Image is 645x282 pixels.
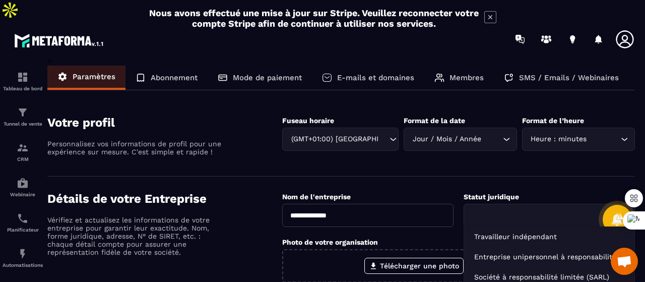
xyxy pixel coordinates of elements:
div: Search for option [522,128,635,151]
a: formationformationCRM [3,134,43,170]
p: Vérifiez et actualisez les informations de votre entreprise pour garantir leur exactitude. Nom, f... [47,216,224,256]
p: Paramètres [73,72,115,81]
input: Search for option [483,134,500,145]
a: formationformationTunnel de vente [3,99,43,134]
p: Tunnel de vente [3,121,43,127]
label: Nom de l'entreprise [282,193,351,201]
p: E-mails et domaines [337,73,414,82]
input: Search for option [589,134,618,145]
span: Heure : minutes [529,134,589,145]
a: schedulerschedulerPlanificateur [3,205,43,240]
span: (GMT+01:00) [GEOGRAPHIC_DATA] [289,134,379,145]
img: automations [17,248,29,260]
a: formationformationTableau de bord [3,64,43,99]
img: scheduler [17,212,29,224]
p: Mode de paiement [233,73,302,82]
div: Search for option [404,128,517,151]
img: logo [14,31,105,49]
p: Personnalisez vos informations de profil pour une expérience sur mesure. C'est simple et rapide ! [47,140,224,156]
label: Télécharger une photo [364,258,464,274]
a: Ouvrir le chat [611,248,638,275]
p: CRM [3,156,43,162]
span: Jour / Mois / Année [410,134,483,145]
p: Automatisations [3,262,43,268]
label: Fuseau horaire [282,117,334,125]
img: formation [17,71,29,83]
h2: Nous avons effectué une mise à jour sur Stripe. Veuillez reconnecter votre compte Stripe afin de ... [149,8,479,29]
label: Photo de votre organisation [282,238,378,246]
img: automations [17,177,29,189]
label: Format de la date [404,117,465,125]
h4: Détails de votre Entreprise [47,192,282,206]
label: Statut juridique [464,193,519,201]
input: Search for option [379,134,387,145]
div: Search for option [282,128,399,151]
p: SMS / Emails / Webinaires [519,73,619,82]
div: Search for option [464,204,635,227]
img: formation [17,106,29,119]
label: Format de l’heure [522,117,584,125]
p: Tableau de bord [3,86,43,91]
input: Search for option [470,210,618,221]
p: Abonnement [151,73,198,82]
h4: Votre profil [47,116,282,130]
p: Planificateur [3,227,43,233]
img: formation [17,142,29,154]
p: Webinaire [3,192,43,197]
p: ou les glisser/déposer ici [468,262,553,270]
p: Membres [449,73,484,82]
a: automationsautomationsWebinaire [3,170,43,205]
a: automationsautomationsAutomatisations [3,240,43,275]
